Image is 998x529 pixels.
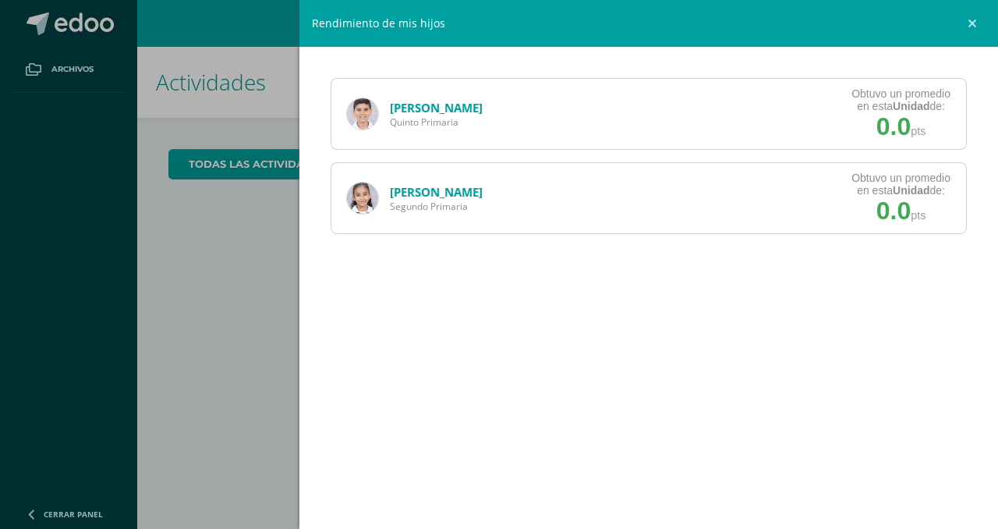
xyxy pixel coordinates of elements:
div: Obtuvo un promedio en esta de: [851,172,950,197]
strong: Unidad [893,100,929,112]
strong: Unidad [893,184,929,197]
span: pts [911,209,925,222]
span: 0.0 [876,112,911,140]
span: Segundo Primaria [390,200,483,213]
div: Obtuvo un promedio en esta de: [851,87,950,112]
span: pts [911,125,925,137]
span: Quinto Primaria [390,115,483,129]
img: fec1e71f1610ddf0adea3d136bbe3564.png [347,183,378,214]
a: [PERSON_NAME] [390,100,483,115]
img: eb15e01ffa0f51b382628b1c73886c7a.png [347,98,378,130]
a: [PERSON_NAME] [390,184,483,200]
span: 0.0 [876,197,911,225]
